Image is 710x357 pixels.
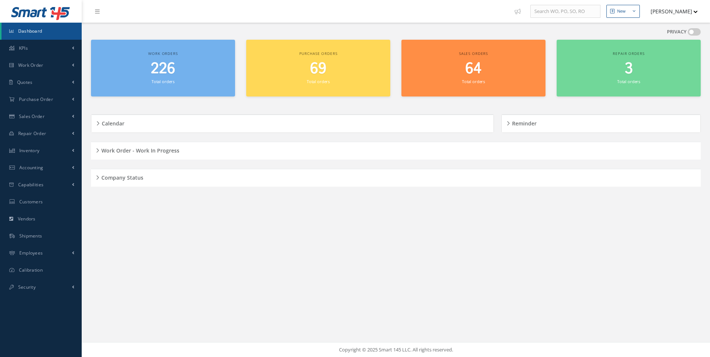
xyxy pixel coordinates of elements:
h5: Reminder [510,118,537,127]
small: Total orders [152,79,175,84]
small: Total orders [462,79,485,84]
span: Dashboard [18,28,42,34]
a: Repair orders 3 Total orders [557,40,701,96]
span: KPIs [19,45,28,51]
span: Security [18,284,36,290]
span: Capabilities [18,181,44,188]
span: Calibration [19,267,43,273]
span: 64 [465,58,482,79]
span: Work orders [148,51,177,56]
div: New [617,8,626,14]
span: Quotes [17,79,33,85]
h5: Company Status [99,172,143,181]
a: Work orders 226 Total orders [91,40,235,96]
span: Sales orders [459,51,488,56]
span: Shipments [19,233,42,239]
input: Search WO, PO, SO, RO [530,5,600,18]
div: Copyright © 2025 Smart 145 LLC. All rights reserved. [89,346,703,354]
span: Repair orders [613,51,644,56]
button: New [606,5,640,18]
a: Sales orders 64 Total orders [401,40,545,96]
label: PRIVACY [667,28,687,36]
h5: Calendar [100,118,124,127]
span: Inventory [19,147,40,154]
span: Accounting [19,164,43,171]
small: Total orders [617,79,640,84]
span: 3 [625,58,633,79]
span: Employees [19,250,43,256]
span: 226 [151,58,175,79]
span: Customers [19,199,43,205]
span: Sales Order [19,113,45,119]
h5: Work Order - Work In Progress [99,145,179,154]
button: [PERSON_NAME] [644,4,698,19]
span: 69 [310,58,326,79]
a: Purchase orders 69 Total orders [246,40,390,96]
small: Total orders [307,79,330,84]
span: Purchase Order [19,96,53,102]
a: Dashboard [1,23,82,40]
span: Repair Order [18,130,46,137]
span: Work Order [18,62,43,68]
span: Purchase orders [299,51,338,56]
span: Vendors [18,216,36,222]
